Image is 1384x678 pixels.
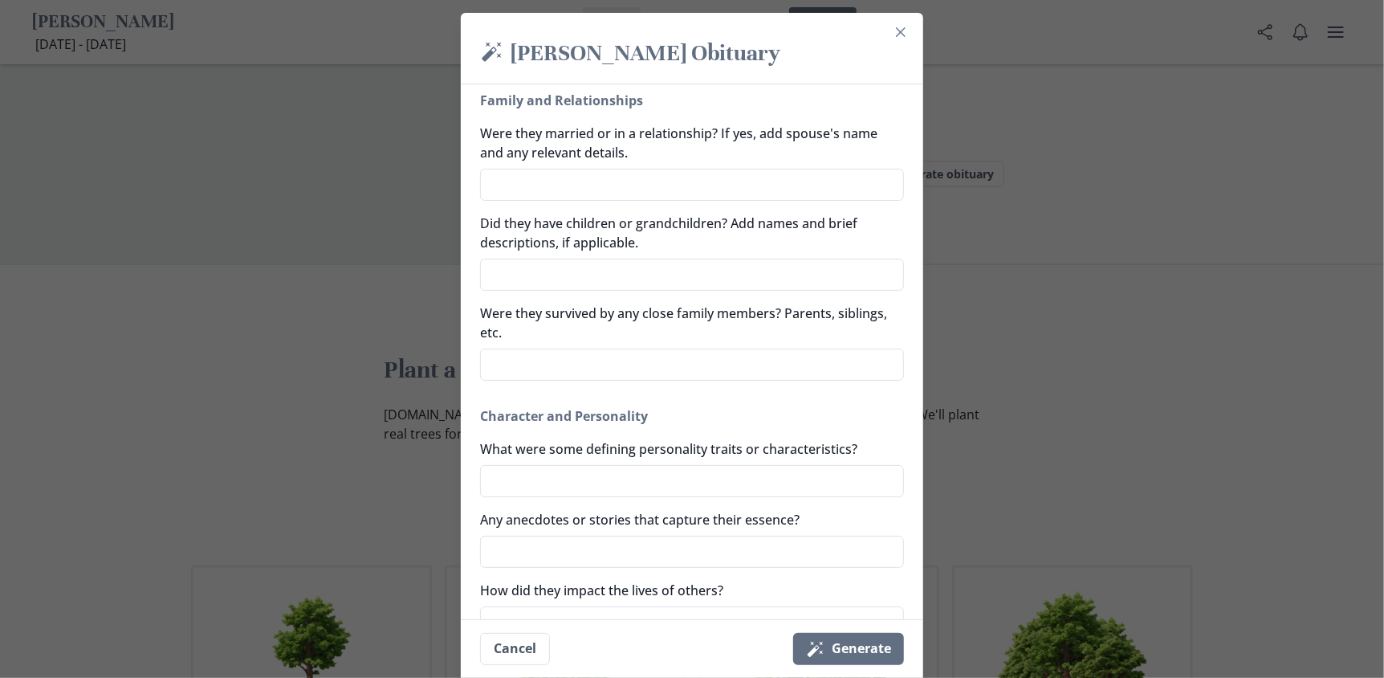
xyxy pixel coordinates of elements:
button: Generate [793,633,904,665]
label: Any anecdotes or stories that capture their essence? [480,510,894,529]
button: Cancel [480,633,550,665]
label: How did they impact the lives of others? [480,581,894,600]
button: Close [888,19,914,45]
label: Were they married or in a relationship? If yes, add spouse's name and any relevant details. [480,124,894,162]
label: What were some defining personality traits or characteristics? [480,439,894,459]
h2: [PERSON_NAME] Obituary [480,39,904,71]
h2: Family and Relationships [480,91,904,110]
label: Did they have children or grandchildren? Add names and brief descriptions, if applicable. [480,214,894,252]
label: Were they survived by any close family members? Parents, siblings, etc. [480,304,894,342]
h2: Character and Personality [480,406,904,426]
